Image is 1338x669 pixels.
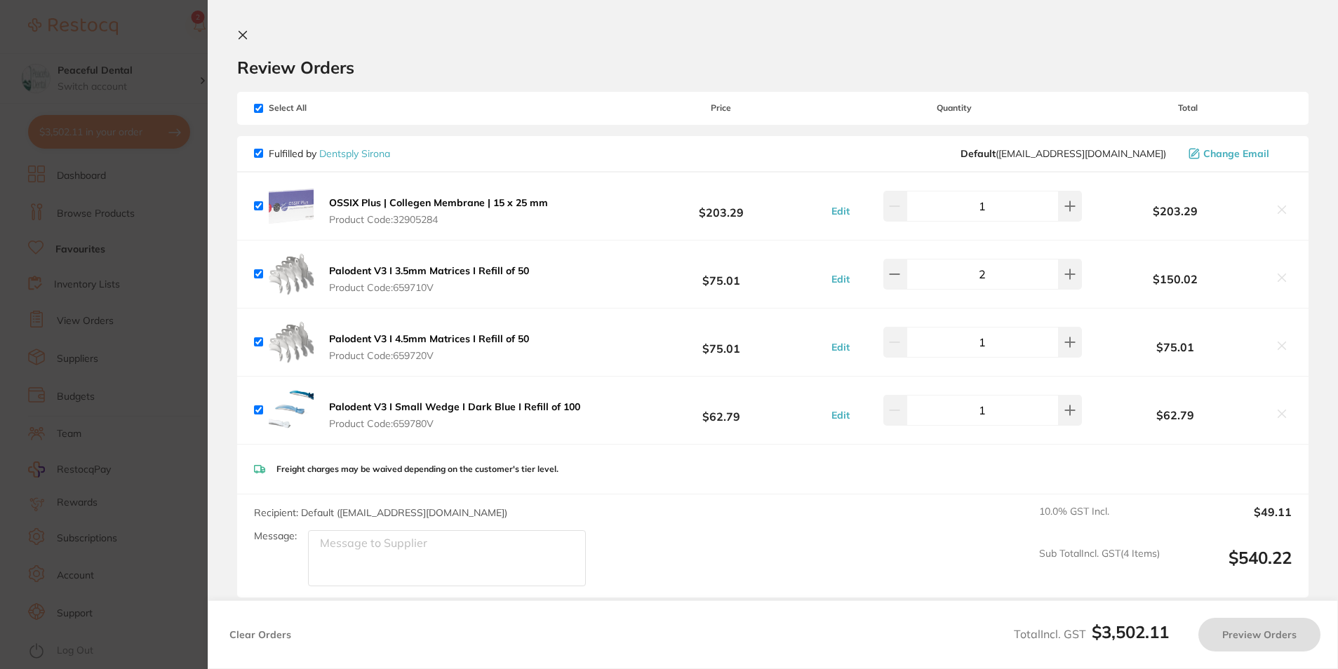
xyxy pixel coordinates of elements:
span: Total [1084,103,1292,113]
b: Default [961,147,996,160]
b: Palodent V3 I 4.5mm Matrices I Refill of 50 [329,332,529,345]
span: Price [617,103,825,113]
span: Total Incl. GST [1014,627,1169,641]
label: Message: [254,530,297,542]
b: Palodent V3 I 3.5mm Matrices I Refill of 50 [329,264,529,277]
b: $203.29 [1084,205,1266,217]
b: $150.02 [1084,273,1266,285]
button: Palodent V3 I 4.5mm Matrices I Refill of 50 Product Code:659720V [325,332,533,362]
h2: Review Orders [237,57,1309,78]
span: Select All [254,103,394,113]
p: Fulfilled by [269,148,390,159]
span: Recipient: Default ( [EMAIL_ADDRESS][DOMAIN_NAME] ) [254,506,507,519]
img: dnRtbGMzcA [269,320,314,365]
b: $203.29 [617,193,825,219]
b: $3,502.11 [1092,621,1169,642]
output: $540.22 [1171,548,1292,586]
span: Product Code: 659780V [329,418,580,429]
a: Dentsply Sirona [319,147,390,160]
button: Edit [827,273,854,285]
img: ZWI1eWprdg [269,388,314,433]
span: clientservices@dentsplysirona.com [961,148,1166,159]
span: Change Email [1203,148,1269,159]
button: Edit [827,341,854,353]
span: Quantity [824,103,1084,113]
b: $62.79 [1084,409,1266,421]
span: 10.0 % GST Incl. [1039,506,1160,536]
button: OSSIX Plus | Collegen Membrane | 15 x 25 mm Product Code:32905284 [325,196,552,226]
b: $75.01 [1084,341,1266,353]
button: Preview Orders [1198,618,1320,651]
span: Product Code: 659720V [329,350,529,361]
b: $75.01 [617,329,825,355]
p: Freight charges may be waived depending on the customer's tier level. [276,464,558,474]
span: Product Code: 659710V [329,282,529,293]
b: $62.79 [617,397,825,423]
span: Product Code: 32905284 [329,214,548,225]
button: Clear Orders [225,618,295,651]
img: eDV0aWI0cg [269,252,314,297]
button: Palodent V3 I Small Wedge I Dark Blue I Refill of 100 Product Code:659780V [325,400,584,430]
output: $49.11 [1171,506,1292,536]
b: OSSIX Plus | Collegen Membrane | 15 x 25 mm [329,196,548,209]
button: Palodent V3 I 3.5mm Matrices I Refill of 50 Product Code:659710V [325,264,533,294]
b: Palodent V3 I Small Wedge I Dark Blue I Refill of 100 [329,400,580,413]
button: Edit [827,409,854,421]
button: Change Email [1184,147,1292,160]
b: $75.01 [617,261,825,287]
img: ZnQxeGNxMQ [269,184,314,229]
button: Edit [827,205,854,217]
span: Sub Total Incl. GST ( 4 Items) [1039,548,1160,586]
